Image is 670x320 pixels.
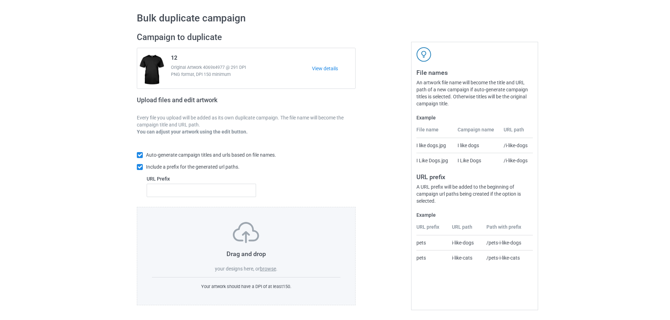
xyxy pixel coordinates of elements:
td: i-like-cats [448,250,483,265]
img: svg+xml;base64,PD94bWwgdmVyc2lvbj0iMS4wIiBlbmNvZGluZz0iVVRGLTgiPz4KPHN2ZyB3aWR0aD0iNzVweCIgaGVpZ2... [233,222,259,243]
div: A URL prefix will be added to the beginning of campaign url paths being created if the option is ... [416,183,533,204]
h2: Campaign to duplicate [137,32,356,43]
th: Path with prefix [483,223,533,235]
label: URL Prefix [147,175,256,182]
td: /i-like-dogs [500,138,533,153]
h3: Drag and drop [152,250,340,258]
td: /pets-i-like-dogs [483,235,533,250]
td: I Like Dogs [454,153,500,168]
span: Your artwork should have a DPI of at least 150 . [201,284,291,289]
h3: URL prefix [416,173,533,181]
span: your designs here, or [215,266,260,272]
label: Example [416,114,533,121]
td: /i-like-dogs [500,153,533,168]
th: URL prefix [416,223,448,235]
td: I like dogs [454,138,500,153]
p: Every file you upload will be added as its own duplicate campaign. The file name will become the ... [137,114,356,128]
span: . [276,266,277,272]
b: You can adjust your artwork using the edit button. [137,129,248,135]
div: An artwork file name will become the title and URL path of a new campaign if auto-generate campai... [416,79,533,107]
label: Example [416,211,533,218]
h1: Bulk duplicate campaign [137,12,533,25]
th: URL path [500,126,533,138]
h2: Upload files and edit artwork [137,96,268,109]
td: I Like Dogs.jpg [416,153,453,168]
span: 12 [171,54,177,64]
label: browse [260,266,276,272]
td: i-like-dogs [448,235,483,250]
a: View details [312,65,355,72]
span: Include a prefix for the generated url paths. [146,164,240,170]
span: Auto-generate campaign titles and urls based on file names. [146,152,276,158]
span: Original Artwork 4069x4977 @ 291 DPI [171,64,312,71]
th: URL path [448,223,483,235]
h3: File names [416,68,533,77]
th: File name [416,126,453,138]
img: svg+xml;base64,PD94bWwgdmVyc2lvbj0iMS4wIiBlbmNvZGluZz0iVVRGLTgiPz4KPHN2ZyB3aWR0aD0iNDJweCIgaGVpZ2... [416,47,431,62]
td: /pets-i-like-cats [483,250,533,265]
th: Campaign name [454,126,500,138]
td: I like dogs.jpg [416,138,453,153]
td: pets [416,250,448,265]
td: pets [416,235,448,250]
span: PNG format, DPI 150 minimum [171,71,312,78]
